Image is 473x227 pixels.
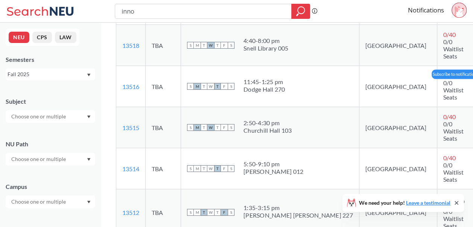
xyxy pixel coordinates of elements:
[87,158,91,161] svg: Dropdown arrow
[6,195,95,208] div: Dropdown arrow
[243,37,288,44] div: 4:40 - 8:00 pm
[214,83,221,90] span: T
[146,25,181,66] td: TBA
[8,112,71,121] input: Choose one or multiple
[6,97,95,106] div: Subject
[6,183,95,191] div: Campus
[9,32,29,43] button: NEU
[243,212,353,219] div: [PERSON_NAME] [PERSON_NAME] 227
[201,83,207,90] span: T
[243,86,285,93] div: Dodge Hall 270
[121,5,286,18] input: Class, professor, course number, "phrase"
[6,68,95,80] div: Fall 2025Dropdown arrow
[122,83,139,90] a: 13516
[187,42,194,49] span: S
[201,209,207,216] span: T
[359,25,437,66] td: [GEOGRAPHIC_DATA]
[87,201,91,204] svg: Dropdown arrow
[214,209,221,216] span: T
[207,165,214,172] span: W
[6,140,95,148] div: NU Path
[221,124,228,131] span: F
[122,124,139,131] a: 13515
[228,124,234,131] span: S
[443,154,456,161] span: 0 / 40
[6,110,95,123] div: Dropdown arrow
[243,44,288,52] div: Snell Library 005
[146,107,181,148] td: TBA
[359,200,450,206] span: We need your help!
[443,31,456,38] span: 0 / 40
[443,161,464,183] span: 0/0 Waitlist Seats
[201,165,207,172] span: T
[194,83,201,90] span: M
[194,42,201,49] span: M
[187,124,194,131] span: S
[243,119,292,127] div: 2:50 - 4:30 pm
[194,165,201,172] span: M
[296,6,305,17] svg: magnifying glass
[243,78,285,86] div: 11:45 - 1:25 pm
[187,209,194,216] span: S
[228,83,234,90] span: S
[214,124,221,131] span: T
[443,113,456,120] span: 0 / 40
[221,42,228,49] span: F
[359,66,437,107] td: [GEOGRAPHIC_DATA]
[194,209,201,216] span: M
[194,124,201,131] span: M
[243,127,292,134] div: Churchill Hall 103
[8,155,71,164] input: Choose one or multiple
[146,148,181,189] td: TBA
[228,165,234,172] span: S
[6,55,95,64] div: Semesters
[406,199,450,206] a: Leave a testimonial
[207,83,214,90] span: W
[221,165,228,172] span: F
[187,165,194,172] span: S
[243,160,303,168] div: 5:50 - 9:10 pm
[207,124,214,131] span: W
[359,148,437,189] td: [GEOGRAPHIC_DATA]
[221,209,228,216] span: F
[408,6,444,14] a: Notifications
[228,209,234,216] span: S
[243,168,303,175] div: [PERSON_NAME] 012
[443,72,456,79] span: 0 / 40
[207,42,214,49] span: W
[221,83,228,90] span: F
[443,79,464,101] span: 0/0 Waitlist Seats
[187,83,194,90] span: S
[214,42,221,49] span: T
[87,74,91,77] svg: Dropdown arrow
[55,32,76,43] button: LAW
[8,197,71,206] input: Choose one or multiple
[32,32,52,43] button: CPS
[122,42,139,49] a: 13518
[214,165,221,172] span: T
[207,209,214,216] span: W
[243,204,353,212] div: 1:35 - 3:15 pm
[87,115,91,118] svg: Dropdown arrow
[201,42,207,49] span: T
[228,42,234,49] span: S
[443,120,464,142] span: 0/0 Waitlist Seats
[8,70,86,78] div: Fall 2025
[6,153,95,166] div: Dropdown arrow
[359,107,437,148] td: [GEOGRAPHIC_DATA]
[146,66,181,107] td: TBA
[201,124,207,131] span: T
[122,165,139,172] a: 13514
[122,209,139,216] a: 13512
[443,38,464,60] span: 0/0 Waitlist Seats
[291,4,310,19] div: magnifying glass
